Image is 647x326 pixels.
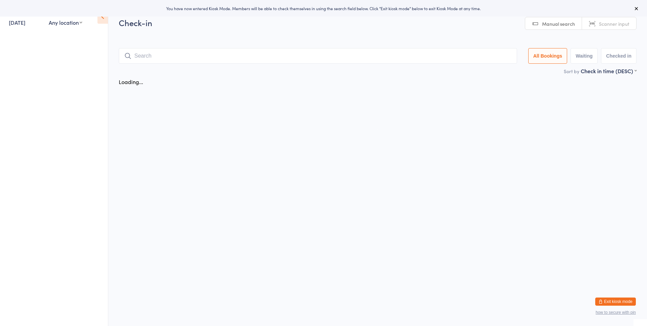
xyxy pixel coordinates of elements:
[9,19,25,26] a: [DATE]
[595,298,636,306] button: Exit kiosk mode
[119,17,637,28] h2: Check-in
[599,20,629,27] span: Scanner input
[119,78,143,85] div: Loading...
[528,48,567,64] button: All Bookings
[564,68,579,75] label: Sort by
[49,19,82,26] div: Any location
[571,48,598,64] button: Waiting
[581,67,637,75] div: Check in time (DESC)
[542,20,575,27] span: Manual search
[596,310,636,315] button: how to secure with pin
[601,48,637,64] button: Checked in
[11,5,636,11] div: You have now entered Kiosk Mode. Members will be able to check themselves in using the search fie...
[119,48,517,64] input: Search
